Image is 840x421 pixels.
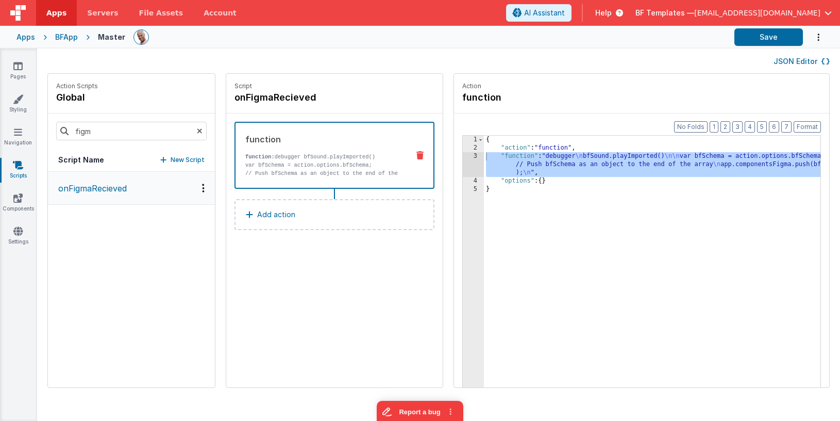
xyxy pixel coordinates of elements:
button: 4 [745,121,755,133]
button: Options [803,27,824,48]
button: 1 [710,121,718,133]
span: File Assets [139,8,183,18]
span: BF Templates — [635,8,694,18]
div: 4 [463,177,484,185]
p: // Push bfSchema as an object to the end of the array app.componentsFigma.push(bfSchema); [245,169,400,186]
button: BF Templates — [EMAIL_ADDRESS][DOMAIN_NAME] [635,8,832,18]
button: No Folds [674,121,708,133]
div: Master [98,32,125,42]
p: Script [234,82,434,90]
span: Apps [46,8,66,18]
button: Save [734,28,803,46]
p: Add action [257,208,295,221]
div: BFApp [55,32,78,42]
strong: function: [245,154,275,160]
button: 2 [720,121,730,133]
span: AI Assistant [524,8,565,18]
button: Format [794,121,821,133]
h5: Script Name [58,155,104,165]
button: JSON Editor [774,56,830,67]
input: Search scripts [56,122,207,140]
p: Action Scripts [56,82,98,90]
button: New Script [160,155,205,165]
div: Apps [16,32,35,42]
button: 6 [769,121,779,133]
div: 3 [463,152,484,177]
div: 1 [463,136,484,144]
button: 7 [781,121,792,133]
span: Help [595,8,612,18]
h4: onFigmaRecieved [234,90,389,105]
span: Servers [87,8,118,18]
button: 5 [757,121,767,133]
p: var bfSchema = action.options.bfSchema; [245,161,400,169]
p: debugger bfSound.playImported() [245,153,400,161]
button: Add action [234,199,434,230]
button: AI Assistant [506,4,572,22]
p: Action [462,82,821,90]
p: onFigmaRecieved [52,182,127,195]
h4: global [56,90,98,105]
img: 11ac31fe5dc3d0eff3fbbbf7b26fa6e1 [134,30,148,44]
div: 5 [463,185,484,193]
div: 2 [463,144,484,152]
p: New Script [171,155,205,165]
div: function [245,133,400,145]
span: [EMAIL_ADDRESS][DOMAIN_NAME] [694,8,820,18]
button: onFigmaRecieved [48,172,215,205]
div: Options [196,184,211,192]
h4: function [462,90,617,105]
button: 3 [732,121,743,133]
